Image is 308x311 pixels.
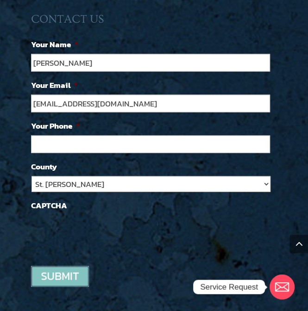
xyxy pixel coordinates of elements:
label: Your Email [31,80,78,90]
input: Submit [31,266,89,287]
label: CAPTCHA [31,200,67,211]
label: Your Phone [31,121,80,131]
iframe: reCAPTCHA [31,215,172,251]
h3: CONTACT US [31,12,277,31]
label: County [31,162,57,172]
a: Email [270,274,295,299]
label: Your Name [31,39,78,50]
